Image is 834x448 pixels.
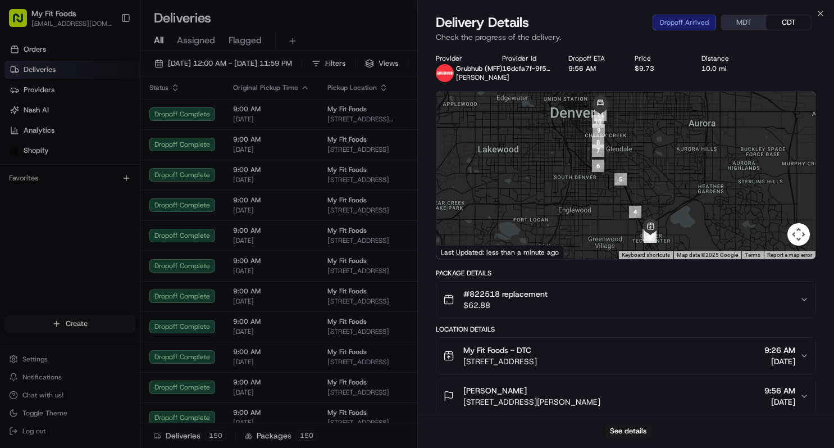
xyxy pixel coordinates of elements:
[24,107,44,128] img: 8571987876998_91fb9ceb93ad5c398215_72.jpg
[463,288,548,300] span: #822518 replacement
[122,174,126,183] span: •
[439,245,476,259] img: Google
[594,108,607,121] div: 11
[436,269,817,278] div: Package Details
[622,251,670,259] button: Keyboard shortcuts
[593,124,605,137] div: 9
[463,300,548,311] span: $62.88
[439,245,476,259] a: Open this area in Google Maps (opens a new window)
[11,146,72,155] div: Past conversations
[568,64,617,73] div: 9:56 AM
[436,54,484,63] div: Provider
[11,45,204,63] p: Welcome 👋
[51,107,184,119] div: Start new chat
[463,385,527,396] span: [PERSON_NAME]
[7,216,90,237] a: 📗Knowledge Base
[721,15,766,30] button: MDT
[106,221,180,232] span: API Documentation
[128,174,151,183] span: [DATE]
[764,396,795,408] span: [DATE]
[635,64,683,73] div: $9.73
[677,252,738,258] span: Map data ©2025 Google
[745,252,760,258] a: Terms
[95,222,104,231] div: 💻
[174,144,204,157] button: See all
[568,54,617,63] div: Dropoff ETA
[701,64,750,73] div: 10.0 mi
[787,223,810,246] button: Map camera controls
[436,338,816,374] button: My Fit Foods - DTC[STREET_ADDRESS]9:26 AM[DATE]
[502,64,550,73] button: 16dcfa7f-9f5b-5513-9022-328ad0965cdf
[605,423,651,439] button: See details
[22,175,31,184] img: 1736555255976-a54dd68f-1ca7-489b-9aae-adbdc363a1c4
[112,248,136,257] span: Pylon
[29,73,185,84] input: Clear
[456,64,503,73] span: Grubhub (MFF)
[436,325,817,334] div: Location Details
[592,160,604,172] div: 6
[79,248,136,257] a: Powered byPylon
[629,206,641,218] div: 4
[592,136,604,148] div: 8
[191,111,204,124] button: Start new chat
[767,252,812,258] a: Report a map error
[764,385,795,396] span: 9:56 AM
[90,216,185,237] a: 💻API Documentation
[592,115,604,128] div: 10
[701,54,750,63] div: Distance
[11,107,31,128] img: 1736555255976-a54dd68f-1ca7-489b-9aae-adbdc363a1c4
[502,54,550,63] div: Provider Id
[11,222,20,231] div: 📗
[463,345,531,356] span: My Fit Foods - DTC
[22,221,86,232] span: Knowledge Base
[614,173,627,185] div: 5
[463,356,537,367] span: [STREET_ADDRESS]
[11,11,34,34] img: Nash
[635,54,683,63] div: Price
[436,64,454,82] img: 5e692f75ce7d37001a5d71f1
[456,73,509,82] span: [PERSON_NAME]
[35,174,120,183] span: Wisdom [PERSON_NAME]
[436,282,816,318] button: #822518 replacement$62.88
[436,245,564,259] div: Last Updated: less than a minute ago
[764,345,795,356] span: 9:26 AM
[436,13,529,31] span: Delivery Details
[766,15,811,30] button: CDT
[436,31,817,43] p: Check the progress of the delivery.
[436,378,816,414] button: [PERSON_NAME][STREET_ADDRESS][PERSON_NAME]9:56 AM[DATE]
[11,164,29,185] img: Wisdom Oko
[592,144,604,157] div: 7
[764,356,795,367] span: [DATE]
[463,396,600,408] span: [STREET_ADDRESS][PERSON_NAME]
[51,119,154,128] div: We're available if you need us!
